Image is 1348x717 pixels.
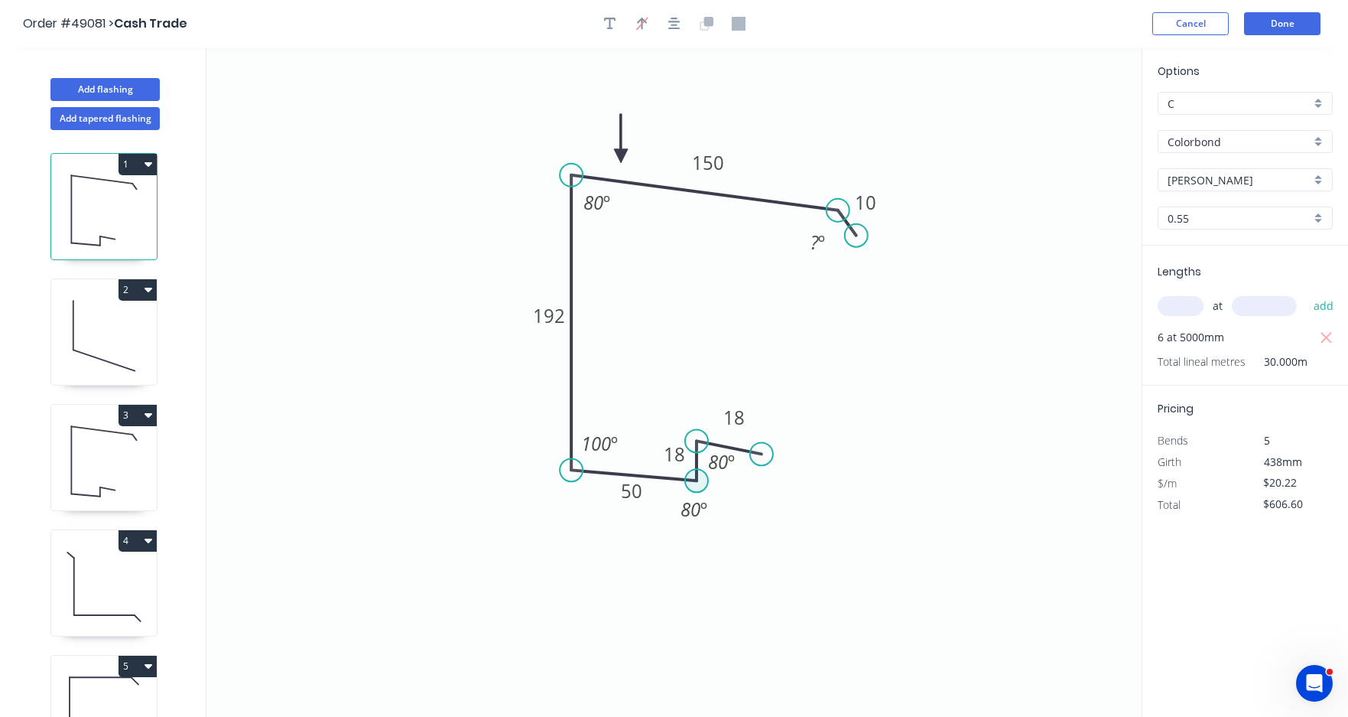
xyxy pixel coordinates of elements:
tspan: ? [810,230,819,255]
iframe: Intercom live chat [1296,665,1333,702]
tspan: 80 [583,190,603,215]
span: Girth [1158,455,1181,469]
span: 30.000m [1246,351,1307,373]
button: add [1306,293,1342,319]
input: Thickness [1168,210,1311,227]
button: 4 [119,530,157,552]
tspan: 80 [680,497,700,522]
tspan: 80 [708,449,728,474]
span: Bends [1158,433,1188,448]
tspan: 18 [723,405,745,430]
button: Done [1244,12,1320,35]
button: Add tapered flashing [50,107,160,130]
span: Order #49081 > [23,15,114,32]
input: Colour [1168,172,1311,188]
tspan: º [603,190,610,215]
tspan: º [700,497,707,522]
span: 438mm [1264,455,1302,469]
tspan: 100 [581,431,611,456]
span: Total [1158,497,1181,512]
button: 1 [119,154,157,175]
tspan: º [728,449,735,474]
tspan: º [818,230,825,255]
span: Options [1158,64,1200,79]
button: Add flashing [50,78,160,101]
span: $/m [1158,476,1177,490]
tspan: 150 [692,150,724,175]
input: Price level [1168,96,1311,112]
button: 3 [119,405,157,426]
input: Material [1168,134,1311,150]
span: at [1213,295,1223,317]
span: Pricing [1158,401,1194,416]
tspan: 18 [664,442,685,467]
span: Lengths [1158,264,1201,279]
tspan: 192 [533,303,565,328]
span: 6 at 5000mm [1158,327,1224,348]
svg: 0 [206,47,1142,717]
button: Cancel [1152,12,1229,35]
button: 5 [119,656,157,677]
tspan: 10 [855,190,876,215]
tspan: º [611,431,618,456]
tspan: 50 [621,478,642,504]
button: 2 [119,279,157,301]
span: 5 [1264,433,1270,448]
span: Total lineal metres [1158,351,1246,373]
span: Cash Trade [114,15,187,32]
